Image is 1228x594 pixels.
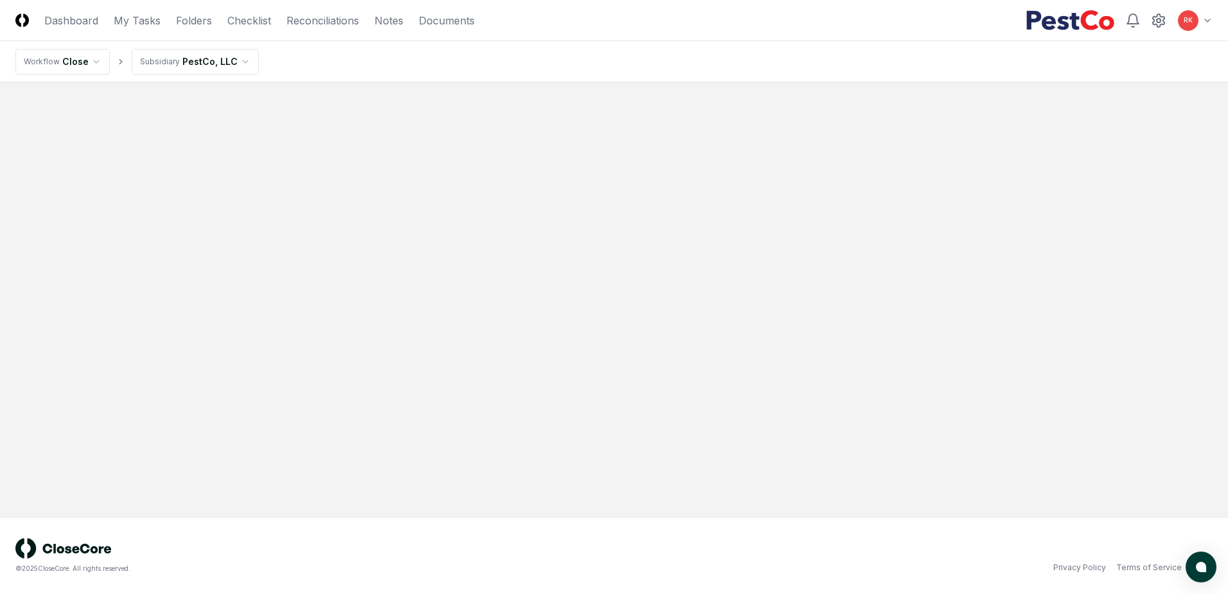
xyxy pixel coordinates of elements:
[1186,552,1216,582] button: atlas-launcher
[1026,10,1115,31] img: PestCo logo
[176,13,212,28] a: Folders
[114,13,161,28] a: My Tasks
[1116,562,1182,573] a: Terms of Service
[24,56,60,67] div: Workflow
[374,13,403,28] a: Notes
[15,14,29,27] img: Logo
[15,538,112,559] img: logo
[286,13,359,28] a: Reconciliations
[1177,9,1200,32] button: RK
[227,13,271,28] a: Checklist
[140,56,180,67] div: Subsidiary
[1184,15,1193,25] span: RK
[44,13,98,28] a: Dashboard
[15,49,259,75] nav: breadcrumb
[419,13,475,28] a: Documents
[1053,562,1106,573] a: Privacy Policy
[15,564,614,573] div: © 2025 CloseCore. All rights reserved.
